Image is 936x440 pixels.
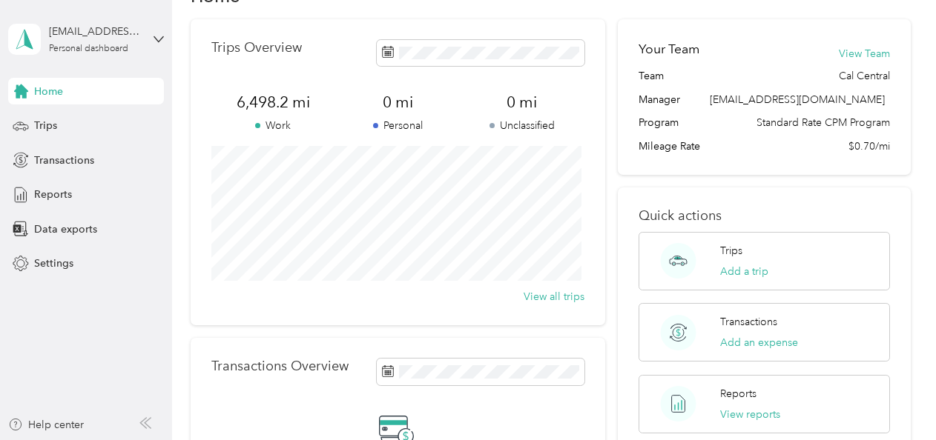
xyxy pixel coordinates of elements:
[848,139,890,154] span: $0.70/mi
[34,256,73,271] span: Settings
[720,314,777,330] p: Transactions
[335,92,460,113] span: 0 mi
[34,221,97,237] span: Data exports
[211,40,302,56] p: Trips Overview
[34,153,94,168] span: Transactions
[853,357,936,440] iframe: Everlance-gr Chat Button Frame
[335,118,460,133] p: Personal
[8,417,84,433] button: Help center
[639,139,700,154] span: Mileage Rate
[460,92,584,113] span: 0 mi
[720,407,780,422] button: View reports
[49,24,142,39] div: [EMAIL_ADDRESS][DOMAIN_NAME]
[839,46,890,61] button: View Team
[34,118,57,133] span: Trips
[49,44,128,53] div: Personal dashboard
[211,92,336,113] span: 6,498.2 mi
[211,359,349,374] p: Transactions Overview
[34,187,72,202] span: Reports
[710,93,885,106] span: [EMAIL_ADDRESS][DOMAIN_NAME]
[639,92,680,107] span: Manager
[720,243,742,259] p: Trips
[639,115,679,130] span: Program
[639,40,699,59] h2: Your Team
[460,118,584,133] p: Unclassified
[524,289,584,304] button: View all trips
[639,208,889,224] p: Quick actions
[720,386,757,401] p: Reports
[757,115,890,130] span: Standard Rate CPM Program
[211,118,336,133] p: Work
[720,335,798,350] button: Add an expense
[839,68,890,84] span: Cal Central
[639,68,664,84] span: Team
[34,84,63,99] span: Home
[720,264,768,279] button: Add a trip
